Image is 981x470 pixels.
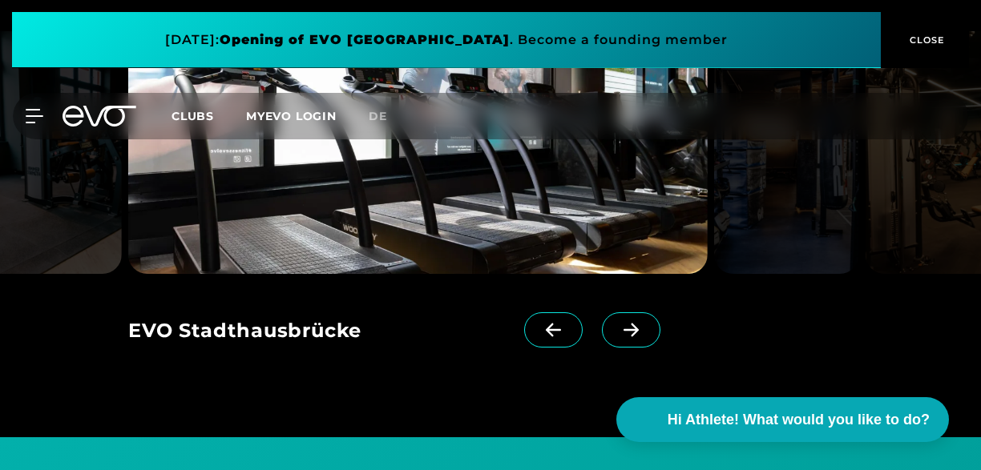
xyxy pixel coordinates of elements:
img: evofitness [128,31,708,274]
span: CLOSE [906,33,945,47]
a: Clubs [172,108,246,123]
button: Hi Athlete! What would you like to do? [616,397,949,442]
img: evofitness [714,31,859,274]
span: de [369,109,387,123]
span: Hi Athlete! What would you like to do? [668,409,930,431]
span: Clubs [172,109,214,123]
button: CLOSE [881,12,969,68]
a: MYEVO LOGIN [246,109,337,123]
a: de [369,107,406,126]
